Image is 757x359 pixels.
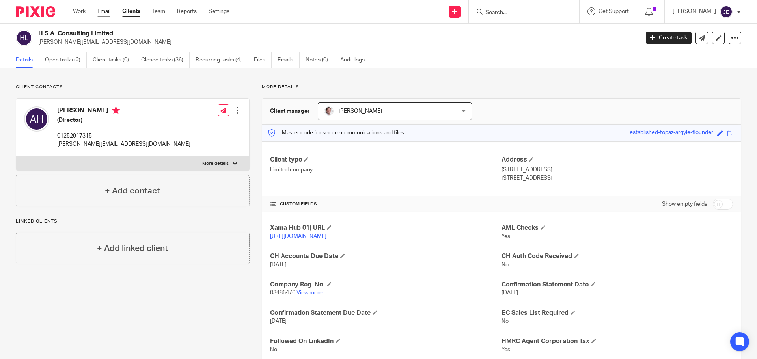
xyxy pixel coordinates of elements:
p: [PERSON_NAME][EMAIL_ADDRESS][DOMAIN_NAME] [38,38,634,46]
h4: Confirmation Statement Date [502,281,733,289]
a: Details [16,52,39,68]
h4: Company Reg. No. [270,281,502,289]
span: No [502,262,509,268]
h4: Address [502,156,733,164]
p: 01252917315 [57,132,190,140]
span: 03486476 [270,290,295,296]
a: Notes (0) [306,52,334,68]
a: Emails [278,52,300,68]
h4: [PERSON_NAME] [57,106,190,116]
img: svg%3E [16,30,32,46]
img: Munro%20Partners-3202.jpg [324,106,334,116]
img: svg%3E [720,6,733,18]
div: established-topaz-argyle-flounder [630,128,713,138]
a: View more [296,290,323,296]
h4: CH Accounts Due Date [270,252,502,260]
a: Closed tasks (36) [141,52,190,68]
p: [STREET_ADDRESS] [502,174,733,182]
a: Audit logs [340,52,371,68]
h2: H.S.A. Consulting Limited [38,30,515,38]
a: Client tasks (0) [93,52,135,68]
p: Limited company [270,166,502,174]
a: Work [73,7,86,15]
img: Pixie [16,6,55,17]
a: Email [97,7,110,15]
span: [DATE] [270,318,287,324]
img: svg%3E [24,106,49,132]
span: Get Support [599,9,629,14]
h4: HMRC Agent Corporation Tax [502,337,733,346]
h4: Followed On LinkedIn [270,337,502,346]
h4: CH Auth Code Received [502,252,733,260]
p: Master code for secure communications and files [268,129,404,137]
span: [DATE] [502,290,518,296]
p: [STREET_ADDRESS] [502,166,733,174]
span: Yes [502,347,510,352]
a: Open tasks (2) [45,52,87,68]
h4: Client type [270,156,502,164]
a: Clients [122,7,140,15]
h4: + Add contact [105,185,160,197]
a: [URL][DOMAIN_NAME] [270,234,326,239]
p: More details [202,160,229,167]
p: Linked clients [16,218,250,225]
a: Create task [646,32,692,44]
h4: CUSTOM FIELDS [270,201,502,207]
h4: EC Sales List Required [502,309,733,317]
span: [DATE] [270,262,287,268]
span: No [270,347,277,352]
h3: Client manager [270,107,310,115]
span: [PERSON_NAME] [339,108,382,114]
h4: Confirmation Statement Due Date [270,309,502,317]
span: No [502,318,509,324]
p: [PERSON_NAME][EMAIL_ADDRESS][DOMAIN_NAME] [57,140,190,148]
a: Reports [177,7,197,15]
label: Show empty fields [662,200,707,208]
a: Settings [209,7,229,15]
a: Files [254,52,272,68]
span: Yes [502,234,510,239]
p: Client contacts [16,84,250,90]
h4: AML Checks [502,224,733,232]
h5: (Director) [57,116,190,124]
a: Team [152,7,165,15]
input: Search [485,9,556,17]
i: Primary [112,106,120,114]
h4: + Add linked client [97,242,168,255]
p: More details [262,84,741,90]
h4: Xama Hub 01) URL [270,224,502,232]
p: [PERSON_NAME] [673,7,716,15]
a: Recurring tasks (4) [196,52,248,68]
